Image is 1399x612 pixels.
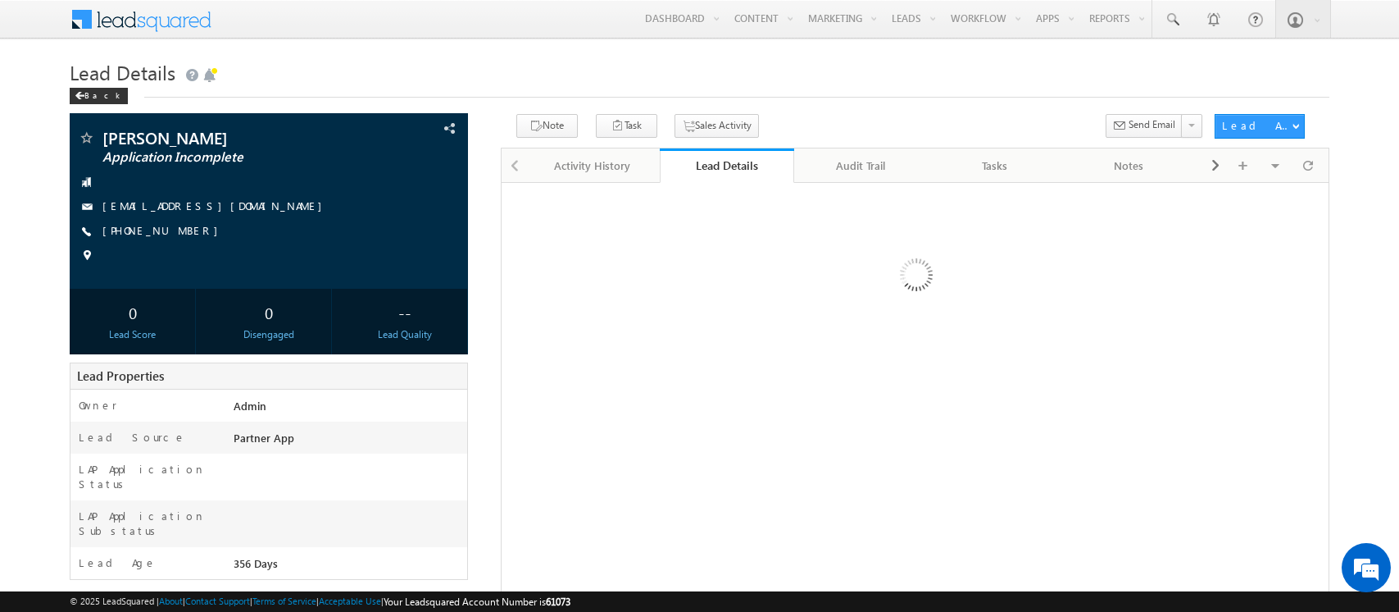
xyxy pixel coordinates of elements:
[70,87,136,101] a: Back
[1062,148,1197,183] a: Notes
[102,130,351,146] span: [PERSON_NAME]
[102,149,351,166] span: Application Incomplete
[159,596,183,606] a: About
[210,297,327,327] div: 0
[79,398,117,413] label: Owner
[79,462,214,491] label: LAP Application Status
[794,148,929,183] a: Audit Trail
[70,88,128,104] div: Back
[347,327,464,342] div: Lead Quality
[234,399,266,413] span: Admin
[70,594,570,610] span: © 2025 LeadSquared | | | | |
[384,596,570,608] span: Your Leadsquared Account Number is
[675,114,759,138] button: Sales Activity
[1222,118,1292,133] div: Lead Actions
[1075,156,1182,176] div: Notes
[102,199,330,212] a: [EMAIL_ADDRESS][DOMAIN_NAME]
[185,596,250,606] a: Contact Support
[79,509,214,538] label: LAP Application Substatus
[672,158,782,173] div: Lead Details
[79,430,186,445] label: Lead Source
[1215,114,1305,139] button: Lead Actions
[74,327,191,342] div: Lead Score
[319,596,381,606] a: Acceptable Use
[79,555,157,570] label: Lead Age
[229,555,467,578] div: 356 Days
[210,327,327,342] div: Disengaged
[252,596,316,606] a: Terms of Service
[347,297,464,327] div: --
[546,596,570,608] span: 61073
[596,114,657,138] button: Task
[942,156,1048,176] div: Tasks
[1106,114,1183,138] button: Send Email
[229,430,467,453] div: Partner App
[807,156,914,176] div: Audit Trail
[539,156,646,176] div: Activity History
[516,114,578,138] button: Note
[1129,117,1175,132] span: Send Email
[74,297,191,327] div: 0
[77,368,164,384] span: Lead Properties
[102,223,226,240] span: [PHONE_NUMBER]
[70,59,175,85] span: Lead Details
[660,148,794,183] a: Lead Details
[929,148,1063,183] a: Tasks
[830,193,1000,363] img: Loading...
[526,148,661,183] a: Activity History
